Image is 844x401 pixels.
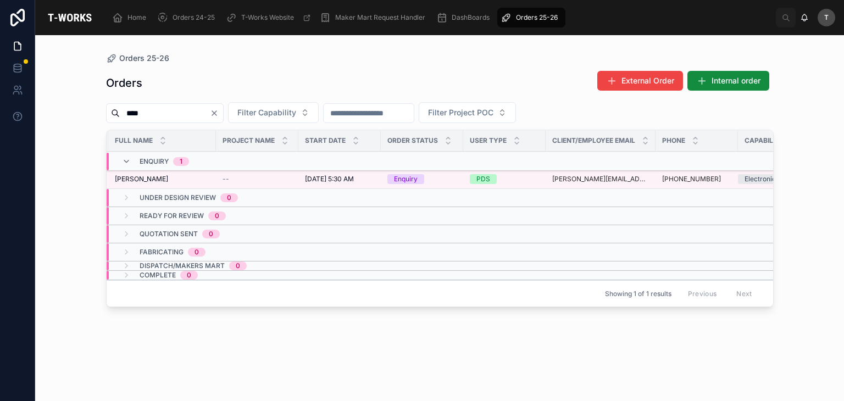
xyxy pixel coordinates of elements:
span: Ready for Review [140,211,204,220]
a: [DATE] 5:30 AM [305,175,374,183]
span: Filter Capability [237,107,296,118]
span: Maker Mart Request Handler [335,13,425,22]
span: Orders 25-26 [119,53,169,64]
span: Orders 25-26 [516,13,558,22]
button: Select Button [228,102,319,123]
span: Complete [140,271,176,280]
button: Internal order [687,71,769,91]
div: 0 [195,248,199,257]
button: Clear [210,109,223,118]
div: Enquiry [394,174,418,184]
div: PDS [476,174,490,184]
div: scrollable content [104,5,776,30]
a: DashBoards [433,8,497,27]
a: Orders 25-26 [106,53,169,64]
span: T-Works Website [241,13,294,22]
span: User Type [470,136,507,145]
a: Home [109,8,154,27]
span: Enquiry [140,157,169,166]
span: Client/Employee Email [552,136,635,145]
span: Dispatch/Makers Mart [140,261,225,270]
span: Fabricating [140,248,184,257]
span: Internal order [712,75,760,86]
h1: Orders [106,75,142,91]
span: Order Status [387,136,438,145]
div: 0 [209,230,213,238]
span: Full Name [115,136,153,145]
button: External Order [597,71,683,91]
a: Orders 24-25 [154,8,223,27]
a: [PHONE_NUMBER] [662,175,731,183]
span: Showing 1 of 1 results [605,289,671,298]
div: Electronics [745,174,779,184]
a: Maker Mart Request Handler [316,8,433,27]
img: App logo [44,9,96,26]
a: PDS [470,174,539,184]
span: Orders 24-25 [173,13,215,22]
a: -- [223,175,292,183]
span: DashBoards [452,13,490,22]
span: External Order [621,75,674,86]
a: [PERSON_NAME][EMAIL_ADDRESS][DOMAIN_NAME] [552,175,649,183]
div: 1 [180,157,182,166]
div: 0 [187,271,191,280]
span: Under Design Review [140,193,216,202]
span: Quotation Sent [140,230,198,238]
a: Orders 25-26 [497,8,565,27]
a: [PERSON_NAME] [115,175,209,183]
div: 0 [215,211,219,220]
a: [PHONE_NUMBER] [662,175,721,183]
span: Filter Project POC [428,107,493,118]
a: T-Works Website [223,8,316,27]
div: 0 [236,261,240,270]
span: Capability [745,136,784,145]
span: -- [223,175,229,183]
span: Home [127,13,146,22]
span: Start Date [305,136,346,145]
a: Electronics [738,174,807,184]
a: Enquiry [387,174,457,184]
span: Project Name [223,136,275,145]
span: T [824,13,829,22]
button: Select Button [419,102,516,123]
div: 0 [227,193,231,202]
span: Phone [662,136,685,145]
span: [DATE] 5:30 AM [305,175,354,183]
span: [PERSON_NAME] [115,175,168,183]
